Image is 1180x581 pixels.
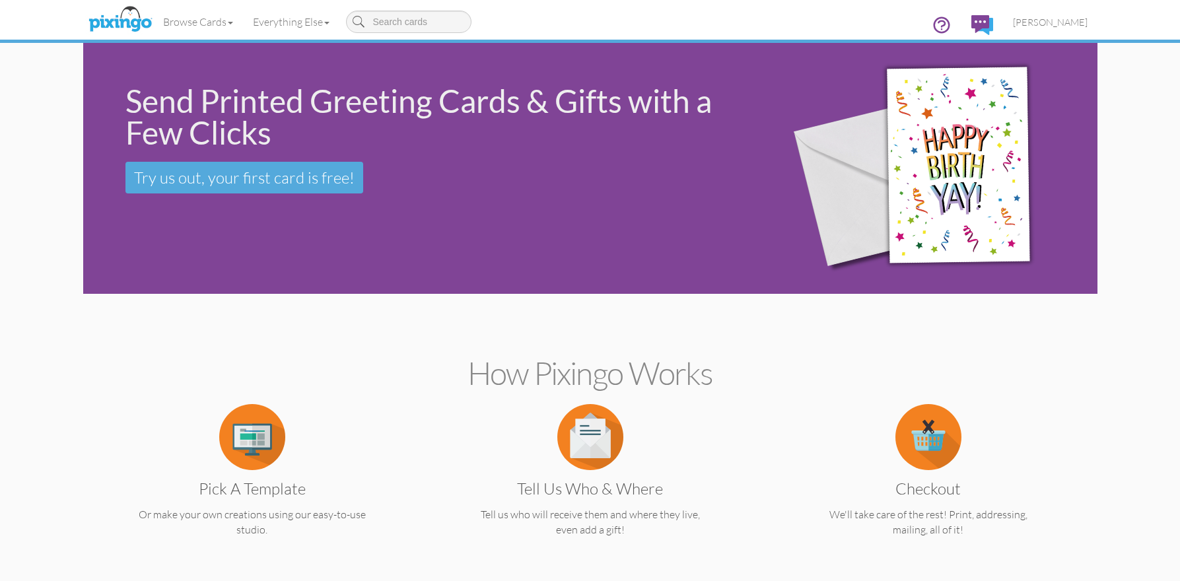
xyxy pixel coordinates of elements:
img: item.alt [895,404,961,470]
p: Tell us who will receive them and where they live, even add a gift! [447,507,734,537]
img: comments.svg [971,15,993,35]
a: Browse Cards [153,5,243,38]
h3: Pick a Template [119,480,386,497]
a: Everything Else [243,5,339,38]
input: Search cards [346,11,471,33]
img: item.alt [557,404,623,470]
div: Send Printed Greeting Cards & Gifts with a Few Clicks [125,85,749,149]
h2: How Pixingo works [106,356,1074,391]
h3: Tell us Who & Where [457,480,724,497]
a: Try us out, your first card is free! [125,162,363,193]
img: item.alt [219,404,285,470]
span: Try us out, your first card is free! [134,168,355,188]
img: pixingo logo [85,3,155,36]
a: Pick a Template Or make your own creations using our easy-to-use studio. [109,429,396,537]
p: We'll take care of the rest! Print, addressing, mailing, all of it! [785,507,1072,537]
span: [PERSON_NAME] [1013,17,1088,28]
a: [PERSON_NAME] [1003,5,1097,39]
img: 942c5090-71ba-4bfc-9a92-ca782dcda692.png [770,24,1089,313]
a: Tell us Who & Where Tell us who will receive them and where they live, even add a gift! [447,429,734,537]
a: Checkout We'll take care of the rest! Print, addressing, mailing, all of it! [785,429,1072,537]
p: Or make your own creations using our easy-to-use studio. [109,507,396,537]
h3: Checkout [795,480,1062,497]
